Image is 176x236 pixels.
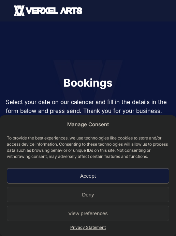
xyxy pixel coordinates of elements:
a: Privacy Statement [70,224,106,231]
div: To provide the best experiences, we use technologies like cookies to store and/or access device i... [7,135,169,160]
p: Select your date on our calendar and fill in the details in the form below and press send. Thank ... [6,98,170,115]
button: Deny [7,187,169,202]
div: Manage Consent [67,120,109,128]
button: View preferences [7,206,169,221]
div: Close dialog [162,121,169,128]
button: Accept [7,168,169,183]
strong: Bookings [63,76,113,89]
